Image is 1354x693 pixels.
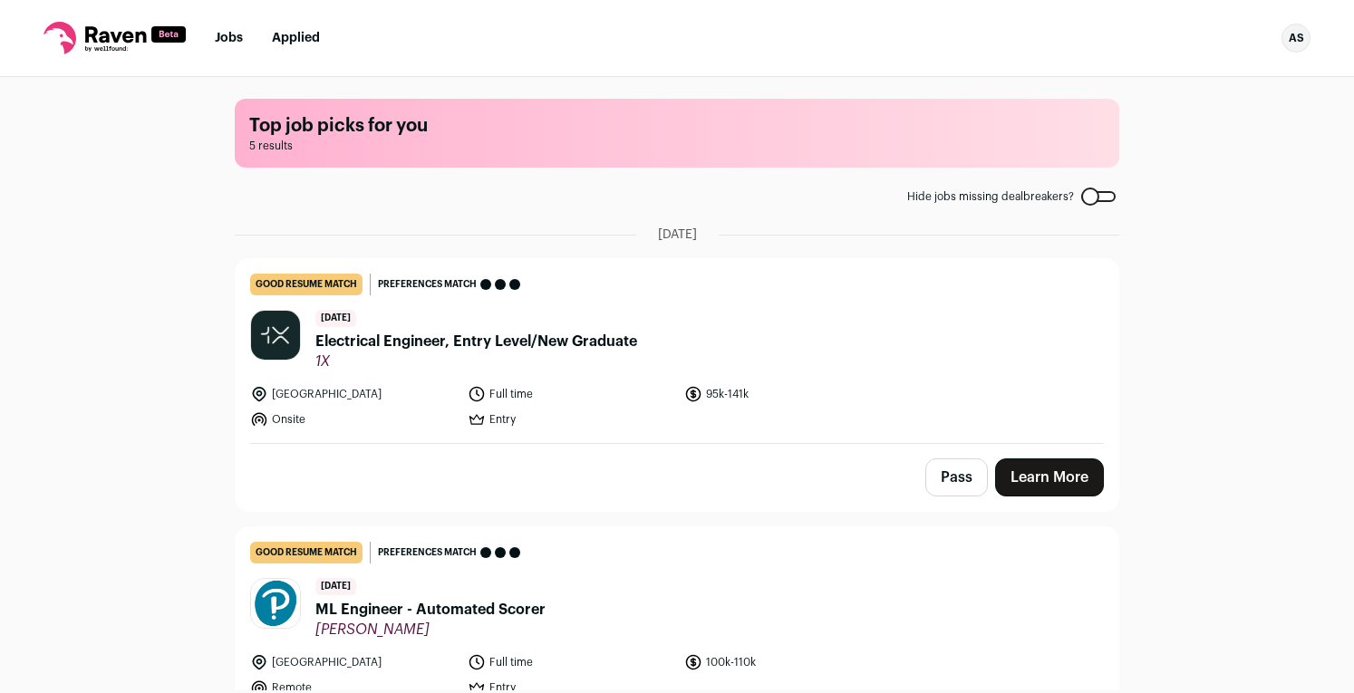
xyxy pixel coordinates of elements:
[250,653,457,671] li: [GEOGRAPHIC_DATA]
[378,275,477,294] span: Preferences match
[249,139,1105,153] span: 5 results
[315,599,546,621] span: ML Engineer - Automated Scorer
[236,259,1118,443] a: good resume match Preferences match [DATE] Electrical Engineer, Entry Level/New Graduate 1X [GEOG...
[250,385,457,403] li: [GEOGRAPHIC_DATA]
[251,579,300,628] img: 93744b24133d8dfe88eada871c186e1188380b81bf73abaaa405d611e2f95867.jpg
[378,544,477,562] span: Preferences match
[315,578,356,595] span: [DATE]
[658,226,697,244] span: [DATE]
[925,458,988,496] button: Pass
[250,274,363,295] div: good resume match
[468,653,674,671] li: Full time
[249,113,1105,139] h1: Top job picks for you
[250,410,457,428] li: Onsite
[315,352,637,371] span: 1X
[251,311,300,360] img: f38b6dc69a9d3d3174513a3d908fd71554ee08d07d2d761ab8e83a5981fdf148.jpg
[250,542,363,563] div: good resume match
[315,331,637,352] span: Electrical Engineer, Entry Level/New Graduate
[315,310,356,327] span: [DATE]
[315,621,546,639] span: [PERSON_NAME]
[684,653,891,671] li: 100k-110k
[907,189,1074,204] span: Hide jobs missing dealbreakers?
[1281,24,1310,53] button: Open dropdown
[272,32,320,44] a: Applied
[995,458,1104,496] a: Learn More
[684,385,891,403] li: 95k-141k
[215,32,243,44] a: Jobs
[1281,24,1310,53] div: AS
[468,385,674,403] li: Full time
[468,410,674,428] li: Entry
